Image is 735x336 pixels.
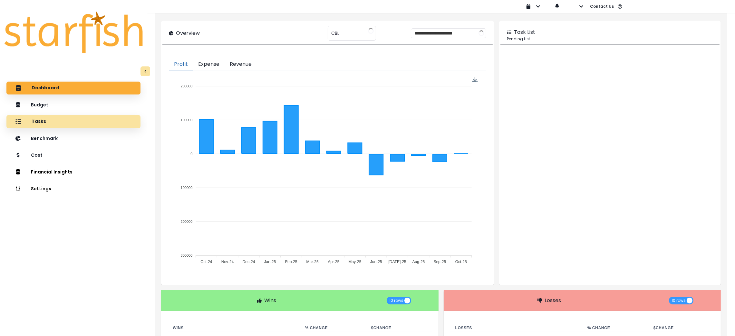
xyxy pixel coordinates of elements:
[514,28,535,36] p: Task List
[6,132,140,145] button: Benchmark
[389,297,403,304] span: 10 rows
[264,297,276,304] p: Wins
[545,297,561,304] p: Losses
[31,153,43,158] p: Cost
[168,324,300,332] th: Wins
[370,260,382,264] tspan: Jun-25
[366,324,432,332] th: $ Change
[349,260,362,264] tspan: May-25
[31,102,48,108] p: Budget
[6,82,140,94] button: Dashboard
[389,260,406,264] tspan: [DATE]-25
[179,220,192,223] tspan: -200000
[32,85,59,91] p: Dashboard
[31,136,58,141] p: Benchmark
[507,36,713,42] p: Pending List
[176,29,200,37] p: Overview
[32,119,46,124] p: Tasks
[582,324,648,332] th: % Change
[450,324,582,332] th: Losses
[6,98,140,111] button: Budget
[472,77,478,83] div: Menu
[225,58,257,71] button: Revenue
[306,260,319,264] tspan: Mar-25
[6,149,140,162] button: Cost
[221,260,234,264] tspan: Nov-24
[181,84,193,88] tspan: 200000
[300,324,366,332] th: % Change
[179,253,192,257] tspan: -300000
[6,165,140,178] button: Financial Insights
[648,324,714,332] th: $ Change
[193,58,225,71] button: Expense
[181,118,193,122] tspan: 100000
[6,115,140,128] button: Tasks
[285,260,297,264] tspan: Feb-25
[328,260,340,264] tspan: Apr-25
[6,182,140,195] button: Settings
[455,260,467,264] tspan: Oct-25
[434,260,446,264] tspan: Sep-25
[169,58,193,71] button: Profit
[331,26,339,40] span: CBL
[200,260,212,264] tspan: Oct-24
[243,260,255,264] tspan: Dec-24
[472,77,478,83] img: Download Profit
[190,152,192,156] tspan: 0
[672,297,686,304] span: 10 rows
[264,260,276,264] tspan: Jan-25
[412,260,425,264] tspan: Aug-25
[179,186,192,190] tspan: -100000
